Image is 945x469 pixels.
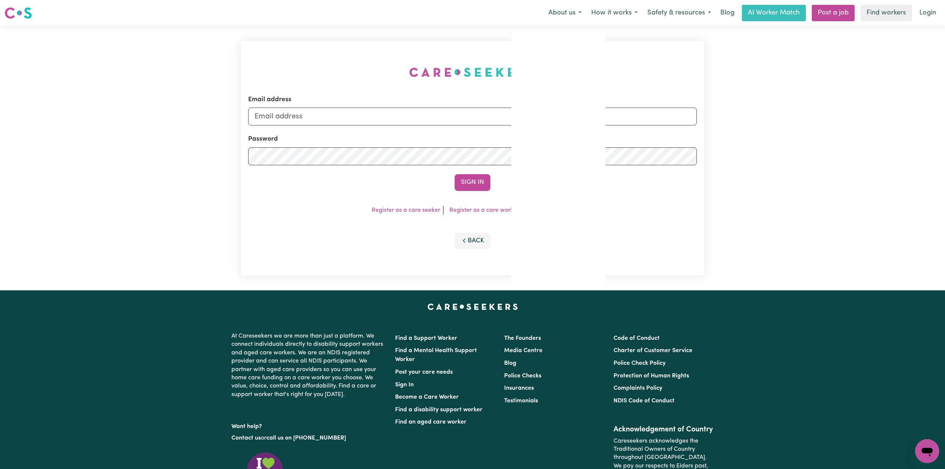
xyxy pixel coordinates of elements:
p: or [231,431,386,445]
img: Careseekers logo [4,6,32,20]
button: Safety & resources [643,5,716,21]
a: Blog [716,5,739,21]
a: Media Centre [504,348,542,354]
a: Post a job [812,5,855,21]
a: Police Checks [504,373,541,379]
button: How it works [586,5,643,21]
a: Charter of Customer Service [614,348,692,354]
input: Email address [248,108,697,125]
a: Forgot password [528,207,574,213]
p: Want help? [231,419,386,431]
a: NDIS Code of Conduct [614,398,675,404]
button: Sign In [455,174,490,191]
label: Email address [248,95,291,105]
a: Testimonials [504,398,538,404]
a: Register as a care seeker [372,207,440,213]
a: Blog [504,360,516,366]
a: Contact us [231,435,261,441]
p: At Careseekers we are more than just a platform. We connect individuals directly to disability su... [231,329,386,402]
a: Find an aged care worker [395,419,467,425]
a: Register as a care worker [449,207,519,213]
a: Code of Conduct [614,335,660,341]
a: AI Worker Match [742,5,806,21]
a: Sign In [395,382,414,388]
a: Find a Support Worker [395,335,457,341]
a: Login [915,5,941,21]
a: Post your care needs [395,369,453,375]
a: Careseekers logo [4,4,32,22]
iframe: Button to launch messaging window [915,439,939,463]
a: Complaints Policy [614,385,662,391]
button: About us [544,5,586,21]
a: Become a Care Worker [395,394,459,400]
a: The Founders [504,335,541,341]
a: Find a disability support worker [395,407,483,413]
label: Password [248,134,278,144]
a: Insurances [504,385,534,391]
a: Careseekers home page [427,304,518,310]
button: Back [455,233,490,249]
a: Protection of Human Rights [614,373,689,379]
h2: Acknowledgement of Country [614,425,714,434]
a: Police Check Policy [614,360,666,366]
a: Find a Mental Health Support Worker [395,348,477,363]
a: call us on [PHONE_NUMBER] [266,435,346,441]
a: Find workers [861,5,912,21]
